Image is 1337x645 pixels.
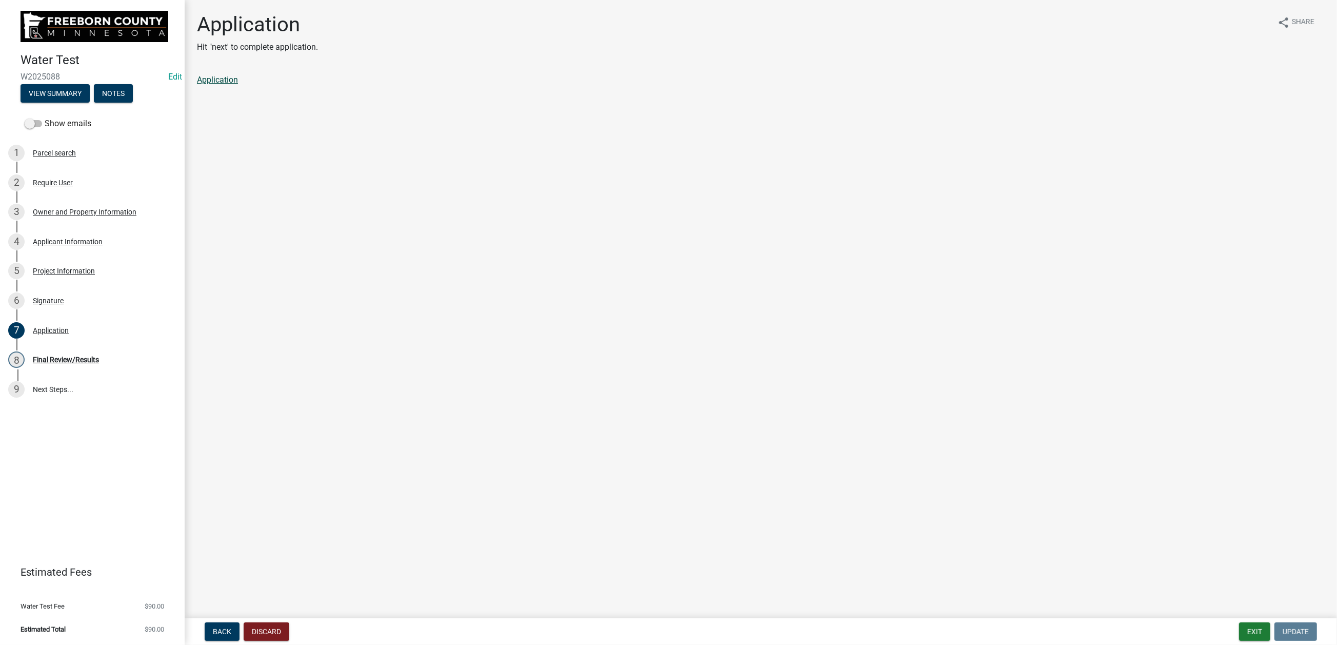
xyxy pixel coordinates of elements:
span: W2025088 [21,72,164,82]
i: share [1278,16,1290,29]
div: 4 [8,233,25,250]
h1: Application [197,12,318,37]
div: Owner and Property Information [33,208,136,216]
div: 9 [8,381,25,398]
label: Show emails [25,118,91,130]
h4: Water Test [21,53,176,68]
wm-modal-confirm: Edit Application Number [168,72,182,82]
span: Update [1283,628,1309,636]
span: Estimated Total [21,626,66,633]
div: 6 [8,292,25,309]
img: Freeborn County, Minnesota [21,11,168,42]
p: Hit "next' to complete application. [197,41,318,53]
a: Application [197,75,238,85]
wm-modal-confirm: Summary [21,90,90,98]
span: $90.00 [145,626,164,633]
div: Signature [33,297,64,304]
div: 5 [8,263,25,279]
div: 8 [8,351,25,368]
div: Require User [33,179,73,186]
a: Edit [168,72,182,82]
span: Share [1292,16,1314,29]
div: Application [33,327,69,334]
span: Back [213,628,231,636]
div: Final Review/Results [33,356,99,363]
button: shareShare [1269,12,1323,32]
div: 3 [8,204,25,220]
div: Parcel search [33,149,76,157]
button: Discard [244,622,289,641]
button: Back [205,622,240,641]
span: $90.00 [145,603,164,610]
div: 7 [8,322,25,339]
button: Notes [94,84,133,103]
button: View Summary [21,84,90,103]
div: 2 [8,174,25,191]
div: 1 [8,145,25,161]
wm-modal-confirm: Notes [94,90,133,98]
button: Exit [1239,622,1270,641]
span: Water Test Fee [21,603,65,610]
a: Estimated Fees [8,562,168,582]
button: Update [1274,622,1317,641]
div: Project Information [33,267,95,275]
div: Applicant Information [33,238,103,245]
